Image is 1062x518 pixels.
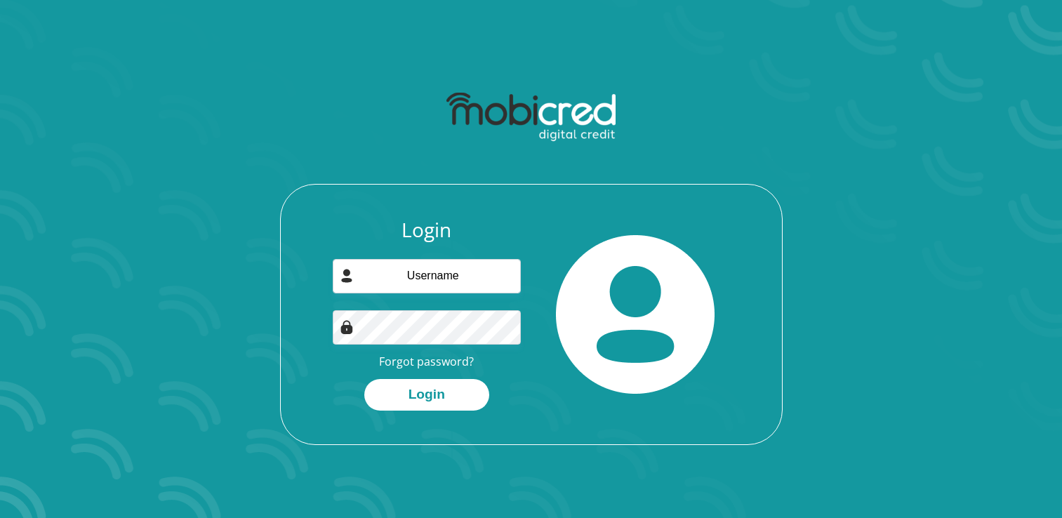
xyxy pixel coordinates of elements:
img: Image [340,320,354,334]
h3: Login [333,218,521,242]
img: mobicred logo [446,93,616,142]
img: user-icon image [340,269,354,283]
a: Forgot password? [379,354,474,369]
button: Login [364,379,489,411]
input: Username [333,259,521,293]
